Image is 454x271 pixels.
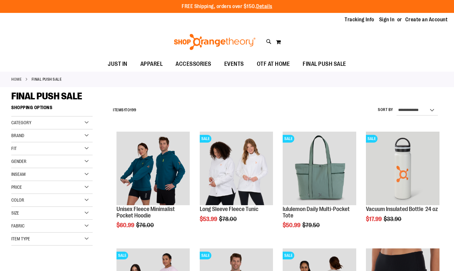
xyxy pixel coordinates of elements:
[200,206,258,212] a: Long Sleeve Fleece Tunic
[378,107,393,113] label: Sort By
[130,108,136,112] span: 199
[200,132,273,206] a: Product image for Fleece Long SleeveSALE
[283,252,294,259] span: SALE
[134,57,169,72] a: APPAREL
[11,236,30,241] span: Item Type
[116,206,175,219] a: Unisex Fleece Minimalist Pocket Hoodie
[197,128,277,238] div: product
[101,57,134,72] a: JUST IN
[256,4,272,9] a: Details
[116,252,128,259] span: SALE
[11,223,25,228] span: Fabric
[283,206,350,219] a: lululemon Daily Multi-Pocket Tote
[218,57,250,72] a: EVENTS
[200,135,211,143] span: SALE
[11,197,24,203] span: Color
[11,172,25,177] span: Inseam
[200,252,211,259] span: SALE
[257,57,290,71] span: OTF AT HOME
[116,222,135,228] span: $60.99
[283,222,301,228] span: $50.99
[279,128,359,245] div: product
[366,135,378,143] span: SALE
[366,132,439,206] a: Vacuum Insulated Bottle 24 ozSALE
[113,128,193,245] div: product
[366,206,438,212] a: Vacuum Insulated Bottle 24 oz
[283,132,356,206] a: lululemon Daily Multi-Pocket ToteSALE
[11,76,22,82] a: Home
[182,3,272,10] p: FREE Shipping, orders over $150.
[11,159,26,164] span: Gender
[219,216,238,222] span: $78.00
[11,91,82,102] span: FINAL PUSH SALE
[176,57,211,71] span: ACCESSORIES
[224,57,244,71] span: EVENTS
[124,108,126,112] span: 1
[250,57,297,72] a: OTF AT HOME
[11,146,17,151] span: Fit
[303,57,346,71] span: FINAL PUSH SALE
[169,57,218,72] a: ACCESSORIES
[345,16,374,23] a: Tracking Info
[113,105,136,115] h2: Items to
[302,222,321,228] span: $79.50
[200,132,273,205] img: Product image for Fleece Long Sleeve
[379,16,395,23] a: Sign In
[296,57,353,71] a: FINAL PUSH SALE
[116,132,190,205] img: Unisex Fleece Minimalist Pocket Hoodie
[140,57,163,71] span: APPAREL
[200,216,218,222] span: $53.99
[32,76,62,82] strong: FINAL PUSH SALE
[173,34,257,50] img: Shop Orangetheory
[283,132,356,205] img: lululemon Daily Multi-Pocket Tote
[283,135,294,143] span: SALE
[11,185,22,190] span: Price
[384,216,402,222] span: $33.90
[366,216,383,222] span: $17.99
[11,102,93,116] strong: Shopping Options
[366,132,439,205] img: Vacuum Insulated Bottle 24 oz
[11,133,24,138] span: Brand
[11,120,31,125] span: Category
[136,222,155,228] span: $76.00
[11,210,19,216] span: Size
[363,128,443,238] div: product
[405,16,448,23] a: Create an Account
[108,57,127,71] span: JUST IN
[116,132,190,206] a: Unisex Fleece Minimalist Pocket Hoodie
